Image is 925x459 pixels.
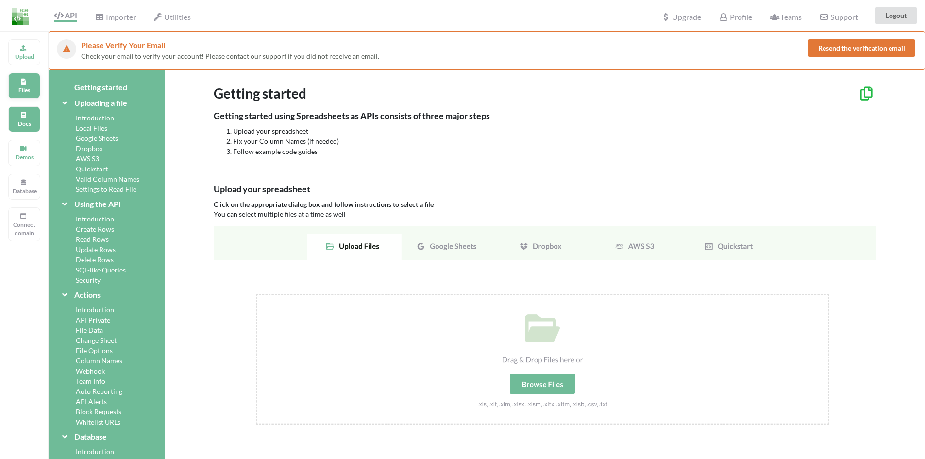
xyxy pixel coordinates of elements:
p: Database [13,187,36,195]
span: API [54,11,77,20]
h2: Getting started [214,85,876,102]
div: Uploading a file [60,97,153,109]
p: Demos [13,153,36,161]
div: Read Rows [60,234,153,244]
div: Delete Rows [60,255,153,265]
div: Local Files [60,123,153,133]
p: Getting started using Spreadsheets as APIs consists of three major steps [214,110,876,122]
div: Column Names [60,356,153,366]
div: Security [60,275,153,285]
div: Valid Column Names [60,174,153,184]
span: Profile [719,12,752,21]
div: Auto Reporting [60,386,153,396]
div: SQL-like Queries [60,265,153,275]
span: Utilities [153,12,191,21]
div: Google Sheets [60,133,153,143]
span: Click on the appropriate dialog box and follow instructions to select a file [214,200,434,208]
span: Upgrade [661,13,701,21]
div: Getting started [60,82,153,93]
div: Introduction [60,214,153,224]
div: Introduction [60,113,153,123]
img: Upload Connect Files [214,226,876,447]
div: Team Info [60,376,153,386]
div: Introduction [60,446,153,457]
p: Upload your spreadsheet [214,183,876,196]
div: Block Requests [60,407,153,417]
span: Support [819,13,858,21]
li: Follow example code guides [233,146,876,156]
button: Resend the verification email [808,39,915,57]
div: Dropbox [60,143,153,153]
span: Please Verify Your Email [81,40,165,50]
img: LogoIcon.png [12,8,29,25]
div: Using the API [60,198,153,210]
span: You can select multiple files at a time as well [214,210,346,218]
div: Change Sheet [60,335,153,345]
p: Files [13,86,36,94]
span: Check your email to verify your account! Please contact our support if you did not receive an email. [81,52,379,60]
p: Upload [13,52,36,61]
div: Database [60,431,153,442]
div: API Private [60,315,153,325]
span: Teams [770,12,802,21]
li: Fix your Column Names (if needed) [233,136,876,146]
p: Connect domain [13,221,36,237]
div: Quickstart [60,164,153,174]
div: Create Rows [60,224,153,234]
div: File Data [60,325,153,335]
span: Importer [95,12,135,21]
div: Actions [60,289,153,301]
div: API Alerts [60,396,153,407]
li: Upload your spreadsheet [233,126,876,136]
div: File Options [60,345,153,356]
p: Docs [13,119,36,128]
div: Introduction [60,305,153,315]
button: Logout [875,7,917,24]
div: AWS S3 [60,153,153,164]
div: Update Rows [60,244,153,255]
div: Whitelist URLs [60,417,153,427]
div: Settings to Read File [60,184,153,194]
div: Webhook [60,366,153,376]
